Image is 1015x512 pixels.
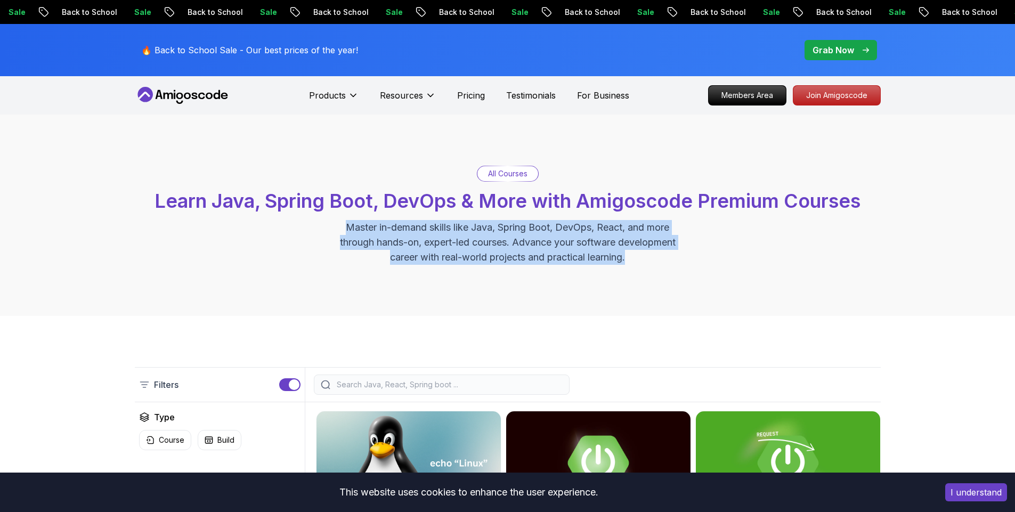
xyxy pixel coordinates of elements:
p: Back to School [177,7,250,18]
p: Sale [501,7,535,18]
p: Back to School [555,7,627,18]
p: Master in-demand skills like Java, Spring Boot, DevOps, React, and more through hands-on, expert-... [329,220,687,265]
p: Filters [154,378,178,391]
p: Back to School [806,7,879,18]
button: Build [198,430,241,450]
p: Members Area [709,86,786,105]
p: Back to School [680,7,753,18]
p: Back to School [932,7,1004,18]
p: Course [159,435,184,445]
button: Resources [380,89,436,110]
p: Back to School [52,7,124,18]
button: Accept cookies [945,483,1007,501]
a: Join Amigoscode [793,85,881,105]
input: Search Java, React, Spring boot ... [335,379,563,390]
p: Sale [250,7,284,18]
p: Sale [753,7,787,18]
p: All Courses [488,168,527,179]
h2: Price [154,472,175,484]
p: Sale [376,7,410,18]
button: Products [309,89,359,110]
p: 🔥 Back to School Sale - Our best prices of the year! [141,44,358,56]
p: Grab Now [813,44,854,56]
span: Learn Java, Spring Boot, DevOps & More with Amigoscode Premium Courses [155,189,860,213]
p: Join Amigoscode [793,86,880,105]
p: Build [217,435,234,445]
p: Products [309,89,346,102]
p: Sale [879,7,913,18]
div: This website uses cookies to enhance the user experience. [8,481,929,504]
a: Members Area [708,85,786,105]
p: Back to School [429,7,501,18]
p: Sale [124,7,158,18]
p: Resources [380,89,423,102]
button: Course [139,430,191,450]
p: Back to School [303,7,376,18]
a: Pricing [457,89,485,102]
a: For Business [577,89,629,102]
h2: Type [154,411,175,424]
p: Sale [627,7,661,18]
a: Testimonials [506,89,556,102]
